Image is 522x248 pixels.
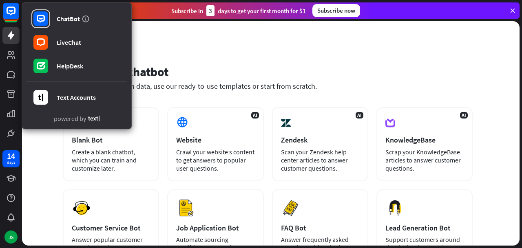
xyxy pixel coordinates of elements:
div: Subscribe now [312,4,360,17]
button: Open LiveChat chat widget [7,3,31,28]
div: KnowledgeBase [385,135,464,145]
span: AI [460,112,468,119]
div: Scan your Zendesk help center articles to answer customer questions. [281,148,359,172]
div: Create a blank chatbot, which you can train and customize later. [72,148,150,172]
a: 14 days [2,150,20,167]
div: Job Application Bot [176,223,254,233]
span: AI [251,112,259,119]
div: Subscribe in days to get your first month for $1 [171,5,306,16]
div: Scrap your KnowledgeBase articles to answer customer questions. [385,148,464,172]
div: Crawl your website’s content to get answers to popular user questions. [176,148,254,172]
div: Train your chatbot with data, use our ready-to-use templates or start from scratch. [63,81,473,91]
div: Customer Service Bot [72,223,150,233]
div: 3 [206,5,215,16]
div: FAQ Bot [281,223,359,233]
div: 14 [7,152,15,160]
div: Lead Generation Bot [385,223,464,233]
span: AI [356,112,363,119]
div: JS [4,230,18,244]
div: days [7,160,15,165]
div: Zendesk [281,135,359,145]
div: Blank Bot [72,135,150,145]
div: Set up your chatbot [63,64,473,79]
div: Website [176,135,254,145]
